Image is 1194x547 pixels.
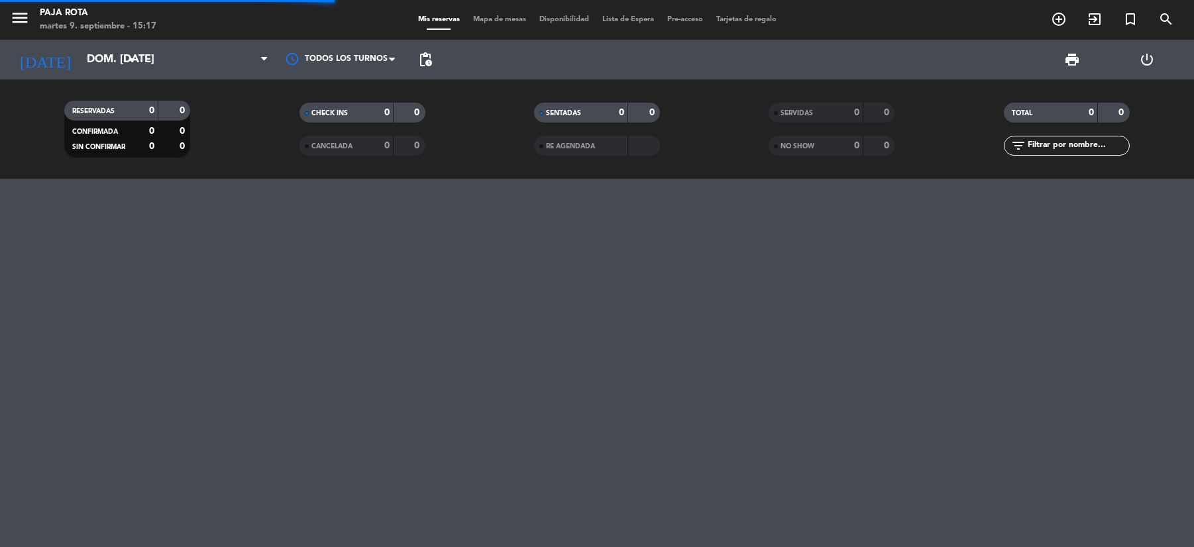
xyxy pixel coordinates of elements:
i: turned_in_not [1122,11,1138,27]
input: Filtrar por nombre... [1026,138,1129,153]
span: CHECK INS [311,110,348,117]
i: arrow_drop_down [123,52,139,68]
strong: 0 [854,141,859,150]
span: SIN CONFIRMAR [72,144,125,150]
strong: 0 [384,108,390,117]
span: pending_actions [417,52,433,68]
strong: 0 [884,108,892,117]
strong: 0 [384,141,390,150]
strong: 0 [1118,108,1126,117]
strong: 0 [884,141,892,150]
i: filter_list [1010,138,1026,154]
strong: 0 [180,126,188,136]
div: PAJA ROTA [40,7,156,20]
span: TOTAL [1012,110,1032,117]
strong: 0 [180,106,188,115]
strong: 0 [180,142,188,151]
span: RESERVADAS [72,108,115,115]
i: menu [10,8,30,28]
span: Disponibilidad [533,16,596,23]
span: RE AGENDADA [546,143,595,150]
span: print [1064,52,1080,68]
span: Lista de Espera [596,16,661,23]
i: [DATE] [10,45,80,74]
strong: 0 [149,106,154,115]
strong: 0 [619,108,624,117]
button: menu [10,8,30,32]
strong: 0 [414,108,422,117]
div: martes 9. septiembre - 15:17 [40,20,156,33]
strong: 0 [149,126,154,136]
strong: 0 [1089,108,1094,117]
span: CONFIRMADA [72,128,118,135]
span: NO SHOW [781,143,814,150]
span: Tarjetas de regalo [710,16,783,23]
i: add_circle_outline [1051,11,1067,27]
strong: 0 [414,141,422,150]
span: SERVIDAS [781,110,813,117]
div: LOG OUT [1110,40,1185,79]
span: Mapa de mesas [466,16,533,23]
strong: 0 [149,142,154,151]
span: CANCELADA [311,143,353,150]
strong: 0 [854,108,859,117]
i: power_settings_new [1139,52,1155,68]
span: Mis reservas [411,16,466,23]
span: Pre-acceso [661,16,710,23]
i: exit_to_app [1087,11,1103,27]
strong: 0 [649,108,657,117]
span: SENTADAS [546,110,581,117]
i: search [1158,11,1174,27]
